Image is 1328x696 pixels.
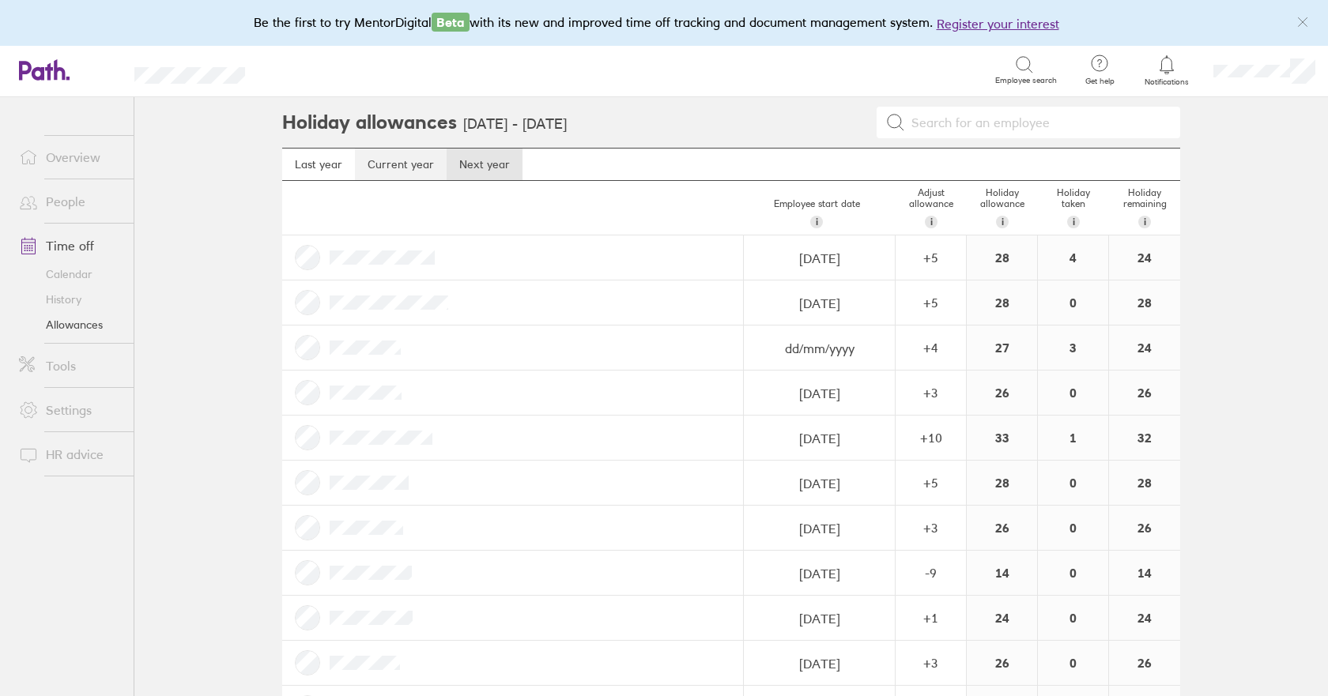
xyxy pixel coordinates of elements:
[967,235,1037,280] div: 28
[745,326,894,371] input: dd/mm/yyyy
[995,76,1057,85] span: Employee search
[745,461,894,506] input: dd/mm/yyyy
[1002,216,1004,228] span: i
[905,107,1171,137] input: Search for an employee
[282,149,355,180] a: Last year
[1038,461,1108,505] div: 0
[1109,461,1180,505] div: 28
[896,611,965,625] div: + 1
[967,461,1037,505] div: 28
[896,656,965,670] div: + 3
[930,216,933,228] span: i
[1109,506,1180,550] div: 26
[1109,371,1180,415] div: 26
[745,416,894,461] input: dd/mm/yyyy
[967,181,1038,235] div: Holiday allowance
[745,596,894,641] input: dd/mm/yyyy
[967,280,1037,325] div: 28
[896,521,965,535] div: + 3
[967,371,1037,415] div: 26
[896,340,965,355] div: + 4
[1038,641,1108,685] div: 0
[896,476,965,490] div: + 5
[1109,551,1180,595] div: 14
[745,551,894,596] input: dd/mm/yyyy
[463,116,567,133] h3: [DATE] - [DATE]
[254,13,1075,33] div: Be the first to try MentorDigital with its new and improved time off tracking and document manage...
[896,566,965,580] div: -9
[745,281,894,325] input: dd/mm/yyyy
[896,250,965,265] div: + 5
[1141,77,1193,87] span: Notifications
[6,394,134,426] a: Settings
[1038,235,1108,280] div: 4
[745,236,894,280] input: dd/mm/yyyy
[1038,506,1108,550] div: 0
[1038,371,1108,415] div: 0
[738,192,896,235] div: Employee start date
[1109,596,1180,640] div: 24
[967,641,1037,685] div: 26
[1038,416,1108,460] div: 1
[1073,216,1075,228] span: i
[1074,77,1126,86] span: Get help
[896,295,965,310] div: + 5
[1144,216,1146,228] span: i
[355,149,447,180] a: Current year
[967,551,1037,595] div: 14
[6,141,134,173] a: Overview
[6,438,134,470] a: HR advice
[1109,280,1180,325] div: 28
[1109,641,1180,685] div: 26
[288,62,328,77] div: Search
[816,216,818,228] span: i
[1109,416,1180,460] div: 32
[6,312,134,337] a: Allowances
[967,325,1037,370] div: 27
[1038,325,1108,370] div: 3
[896,181,967,235] div: Adjust allowance
[745,641,894,686] input: dd/mm/yyyy
[1109,181,1180,235] div: Holiday remaining
[6,186,134,217] a: People
[967,596,1037,640] div: 24
[896,386,965,400] div: + 3
[967,416,1037,460] div: 33
[6,230,134,261] a: Time off
[967,506,1037,550] div: 26
[1038,596,1108,640] div: 0
[1141,54,1193,87] a: Notifications
[6,350,134,382] a: Tools
[1038,551,1108,595] div: 0
[432,13,470,32] span: Beta
[937,14,1059,33] button: Register your interest
[1038,280,1108,325] div: 0
[896,431,965,445] div: + 10
[447,149,523,180] a: Next year
[6,261,134,287] a: Calendar
[745,371,894,416] input: dd/mm/yyyy
[1109,235,1180,280] div: 24
[1109,325,1180,370] div: 24
[1038,181,1109,235] div: Holiday taken
[282,97,457,148] h2: Holiday allowances
[6,287,134,312] a: History
[745,506,894,551] input: dd/mm/yyyy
